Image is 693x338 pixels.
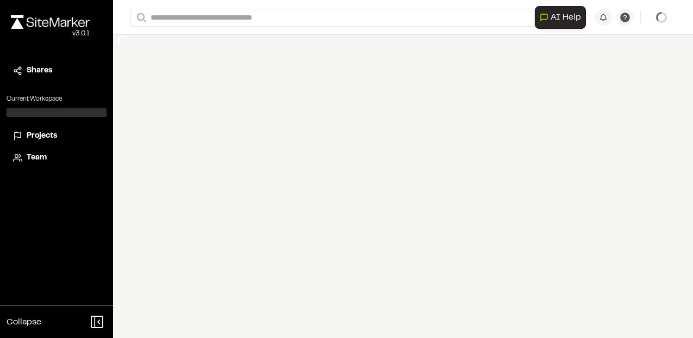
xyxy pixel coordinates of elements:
[551,11,581,24] span: AI Help
[13,130,100,142] a: Projects
[27,130,57,142] span: Projects
[27,152,47,164] span: Team
[7,316,41,329] span: Collapse
[11,15,90,29] img: rebrand.png
[535,6,590,29] div: Open AI Assistant
[13,152,100,164] a: Team
[7,94,107,104] p: Current Workspace
[535,6,586,29] button: Open AI Assistant
[27,65,52,77] span: Shares
[11,29,90,39] div: Oh geez...please don't...
[130,9,150,27] button: Search
[13,65,100,77] a: Shares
